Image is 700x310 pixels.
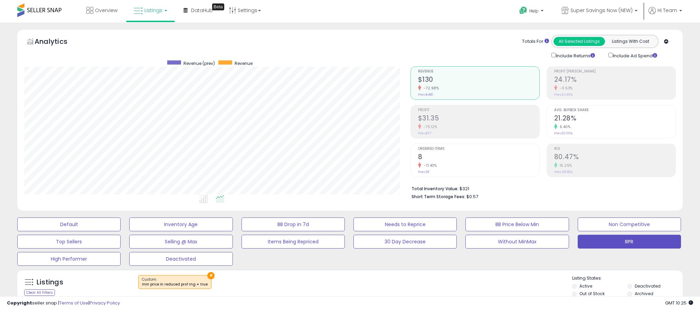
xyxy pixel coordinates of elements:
[554,131,573,135] small: Prev: 20.00%
[144,7,162,14] span: Listings
[89,300,120,306] a: Privacy Policy
[207,272,215,279] button: ×
[418,147,539,151] span: Ordered Items
[418,170,429,174] small: Prev: 28
[557,86,573,91] small: -0.53%
[658,7,677,14] span: Hi Team
[129,235,233,249] button: Selling @ Max
[579,283,592,289] label: Active
[418,76,539,85] h2: $130
[578,235,681,249] button: RPR
[142,282,208,287] div: min price in reduced prof rng = true
[17,217,121,231] button: Default
[554,170,573,174] small: Prev: 69.82%
[554,70,675,74] span: Profit [PERSON_NAME]
[242,235,345,249] button: Items Being Repriced
[191,7,213,14] span: DataHub
[557,163,572,168] small: 15.25%
[235,60,253,66] span: Revenue
[529,8,539,14] span: Help
[412,186,458,192] b: Total Inventory Value:
[412,194,465,200] b: Short Term Storage Fees:
[554,37,605,46] button: All Selected Listings
[37,278,63,287] h5: Listings
[554,153,675,162] h2: 80.47%
[514,1,550,22] a: Help
[635,283,661,289] label: Deactivated
[7,300,32,306] strong: Copyright
[466,193,478,200] span: $0.57
[353,217,457,231] button: Needs to Reprice
[95,7,117,14] span: Overview
[242,217,345,231] button: BB Drop in 7d
[603,51,668,59] div: Include Ad Spend
[212,3,224,10] div: Tooltip anchor
[605,37,656,46] button: Listings With Cost
[418,114,539,124] h2: $31.35
[546,51,603,59] div: Include Returns
[635,291,653,297] label: Archived
[24,289,55,296] div: Clear All Filters
[35,37,81,48] h5: Analytics
[418,108,539,112] span: Profit
[554,114,675,124] h2: 21.28%
[522,38,549,45] div: Totals For
[183,60,215,66] span: Revenue (prev)
[465,235,569,249] button: Without MinMax
[421,86,439,91] small: -72.98%
[418,70,539,74] span: Revenue
[649,7,682,22] a: Hi Team
[554,93,573,97] small: Prev: 24.30%
[421,163,437,168] small: -71.43%
[418,153,539,162] h2: 8
[554,147,675,151] span: ROI
[578,217,681,231] button: Non Competitive
[142,277,208,287] span: Custom:
[570,7,633,14] span: Super Savings Now (NEW)
[412,184,671,192] li: $321
[421,124,437,129] small: -73.12%
[572,275,683,282] p: Listing States:
[557,124,571,129] small: 6.40%
[17,252,121,266] button: High Performer
[665,300,693,306] span: 2025-09-17 10:25 GMT
[554,108,675,112] span: Avg. Buybox Share
[418,131,431,135] small: Prev: $117
[17,235,121,249] button: Top Sellers
[129,252,233,266] button: Deactivated
[579,291,605,297] label: Out of Stock
[519,6,528,15] i: Get Help
[7,300,120,307] div: seller snap | |
[129,217,233,231] button: Inventory Age
[59,300,88,306] a: Terms of Use
[418,93,433,97] small: Prev: $480
[353,235,457,249] button: 30 Day Decrease
[465,217,569,231] button: BB Price Below Min
[554,76,675,85] h2: 24.17%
